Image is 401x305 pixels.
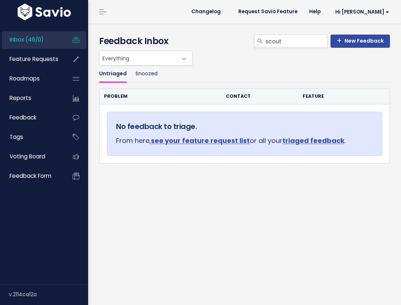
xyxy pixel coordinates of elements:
a: Feature Requests [2,51,61,68]
span: Feature Requests [10,55,58,63]
a: Reports [2,90,61,107]
span: Roadmaps [10,75,40,82]
th: Contact [221,89,298,104]
a: see your feature request list [151,136,250,145]
span: Voting Board [10,152,45,160]
p: From here, or all your . [116,135,373,147]
span: Feedback [10,114,36,121]
a: Untriaged [99,65,127,83]
h5: No feedback to triage. [116,121,373,132]
span: Everything [99,51,192,65]
a: Feedback [2,109,61,126]
span: Everything [100,51,177,65]
a: Help [303,6,326,17]
a: Request Savio Feature [232,6,303,17]
th: Feature [298,89,375,104]
a: Hi [PERSON_NAME] [326,6,395,18]
a: Snoozed [136,65,158,83]
ul: Filter feature requests [99,65,390,83]
a: Voting Board [2,148,61,165]
img: logo-white.9d6f32f41409.svg [16,4,73,20]
span: Feedback form [10,172,51,180]
span: Tags [10,133,23,141]
a: Inbox (46/0) [2,31,61,48]
span: Reports [10,94,31,102]
a: Tags [2,129,61,146]
a: New Feedback [330,35,390,48]
span: Inbox (46/0) [10,36,44,43]
span: Changelog [191,9,221,14]
a: Feedback form [2,168,61,184]
a: triaged feedback [282,136,344,145]
span: Hi [PERSON_NAME] [335,9,389,15]
h4: Feedback Inbox [99,35,390,48]
th: Problem [100,89,221,104]
div: v.2114ca12a [9,285,88,304]
a: Roadmaps [2,70,61,87]
input: Search inbox... [265,35,328,48]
